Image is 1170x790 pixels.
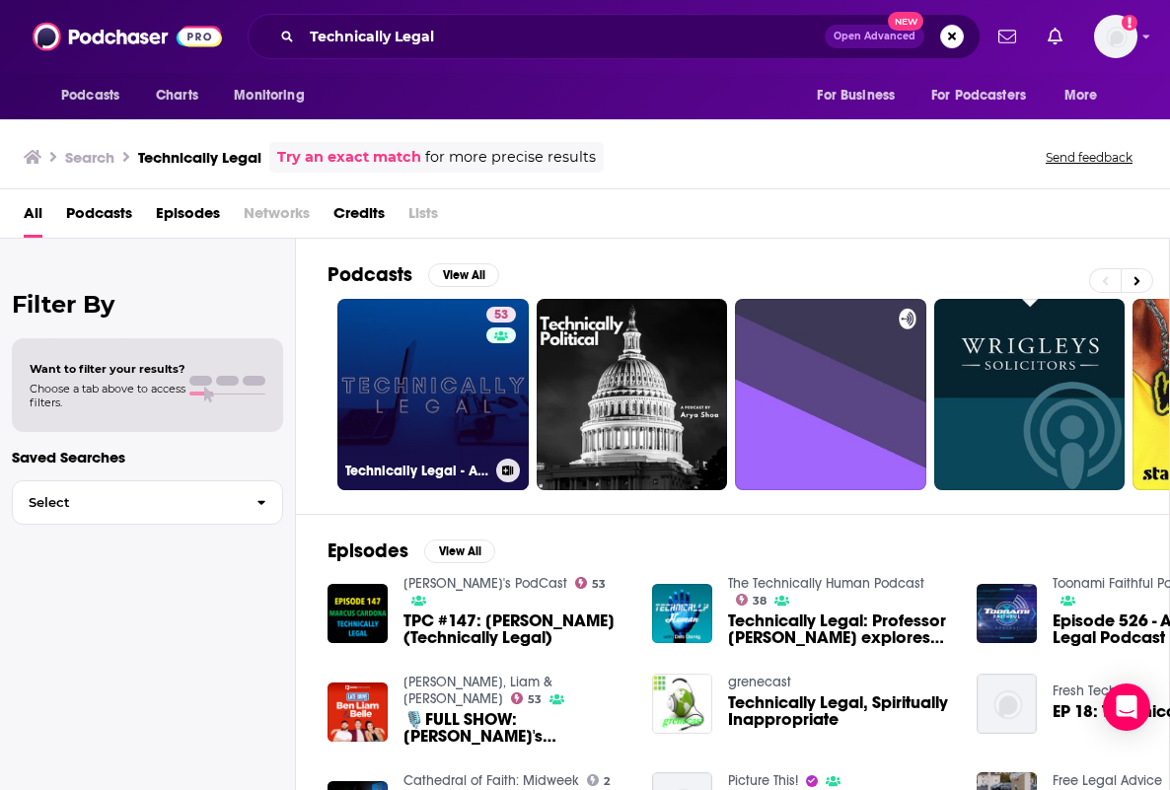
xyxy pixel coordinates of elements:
[30,362,185,376] span: Want to filter your results?
[736,594,768,606] a: 38
[244,197,310,238] span: Networks
[728,575,924,592] a: The Technically Human Podcast
[1053,682,1117,699] a: Fresh Tech
[424,539,495,563] button: View All
[803,77,919,114] button: open menu
[12,448,283,467] p: Saved Searches
[494,306,508,325] span: 53
[403,711,628,745] a: 🎙️FULL SHOW: Liam's "Technically Legal" Habit Angered His Mum
[1103,683,1150,731] div: Open Intercom Messenger
[1051,77,1123,114] button: open menu
[66,197,132,238] a: Podcasts
[428,263,499,287] button: View All
[328,682,388,743] img: 🎙️FULL SHOW: Liam's "Technically Legal" Habit Angered His Mum
[248,14,981,59] div: Search podcasts, credits, & more...
[143,77,210,114] a: Charts
[888,12,923,31] span: New
[587,774,611,786] a: 2
[753,597,767,606] span: 38
[728,612,953,646] a: Technically Legal: Professor Jeff Ward explores the relationship between law and tech
[575,577,607,589] a: 53
[408,197,438,238] span: Lists
[234,82,304,109] span: Monitoring
[61,82,119,109] span: Podcasts
[834,32,915,41] span: Open Advanced
[990,20,1024,53] a: Show notifications dropdown
[403,674,552,707] a: Ben, Liam & Belle
[403,772,579,789] a: Cathedral of Faith: Midweek
[403,575,567,592] a: Tommy's PodCast
[30,382,185,409] span: Choose a tab above to access filters.
[345,463,488,479] h3: Technically Legal - A Legal Technology and Innovation Podcast
[12,290,283,319] h2: Filter By
[403,612,628,646] a: TPC #147: Marcus Cardona (Technically Legal)
[1064,82,1098,109] span: More
[1040,149,1138,166] button: Send feedback
[302,21,825,52] input: Search podcasts, credits, & more...
[277,146,421,169] a: Try an exact match
[977,674,1037,734] img: EP 18: TECHnically Legal
[652,674,712,734] img: Technically Legal, Spiritually Inappropriate
[1040,20,1070,53] a: Show notifications dropdown
[12,480,283,525] button: Select
[65,148,114,167] h3: Search
[328,262,499,287] a: PodcastsView All
[592,580,606,589] span: 53
[1122,15,1137,31] svg: Add a profile image
[528,695,542,704] span: 53
[511,692,543,704] a: 53
[728,674,791,690] a: grenecast
[918,77,1055,114] button: open menu
[728,612,953,646] span: Technically Legal: Professor [PERSON_NAME] explores the relationship between law and tech
[604,777,610,786] span: 2
[403,612,628,646] span: TPC #147: [PERSON_NAME] (Technically Legal)
[156,197,220,238] a: Episodes
[486,307,516,323] a: 53
[403,711,628,745] span: 🎙️FULL SHOW: [PERSON_NAME]'s "Technically Legal" Habit Angered His Mum
[328,539,408,563] h2: Episodes
[652,584,712,644] img: Technically Legal: Professor Jeff Ward explores the relationship between law and tech
[138,148,261,167] h3: Technically Legal
[13,496,241,509] span: Select
[328,584,388,644] img: TPC #147: Marcus Cardona (Technically Legal)
[220,77,329,114] button: open menu
[328,539,495,563] a: EpisodesView All
[817,82,895,109] span: For Business
[33,18,222,55] img: Podchaser - Follow, Share and Rate Podcasts
[1094,15,1137,58] img: User Profile
[328,262,412,287] h2: Podcasts
[1094,15,1137,58] span: Logged in as Isabellaoidem
[728,694,953,728] a: Technically Legal, Spiritually Inappropriate
[977,584,1037,644] img: Episode 526 - A Technically Legal Podcast
[1053,772,1162,789] a: Free Legal Advice
[825,25,924,48] button: Open AdvancedNew
[728,772,798,789] a: Picture This!
[333,197,385,238] a: Credits
[1094,15,1137,58] button: Show profile menu
[337,299,529,490] a: 53Technically Legal - A Legal Technology and Innovation Podcast
[425,146,596,169] span: for more precise results
[47,77,145,114] button: open menu
[156,82,198,109] span: Charts
[931,82,1026,109] span: For Podcasters
[24,197,42,238] a: All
